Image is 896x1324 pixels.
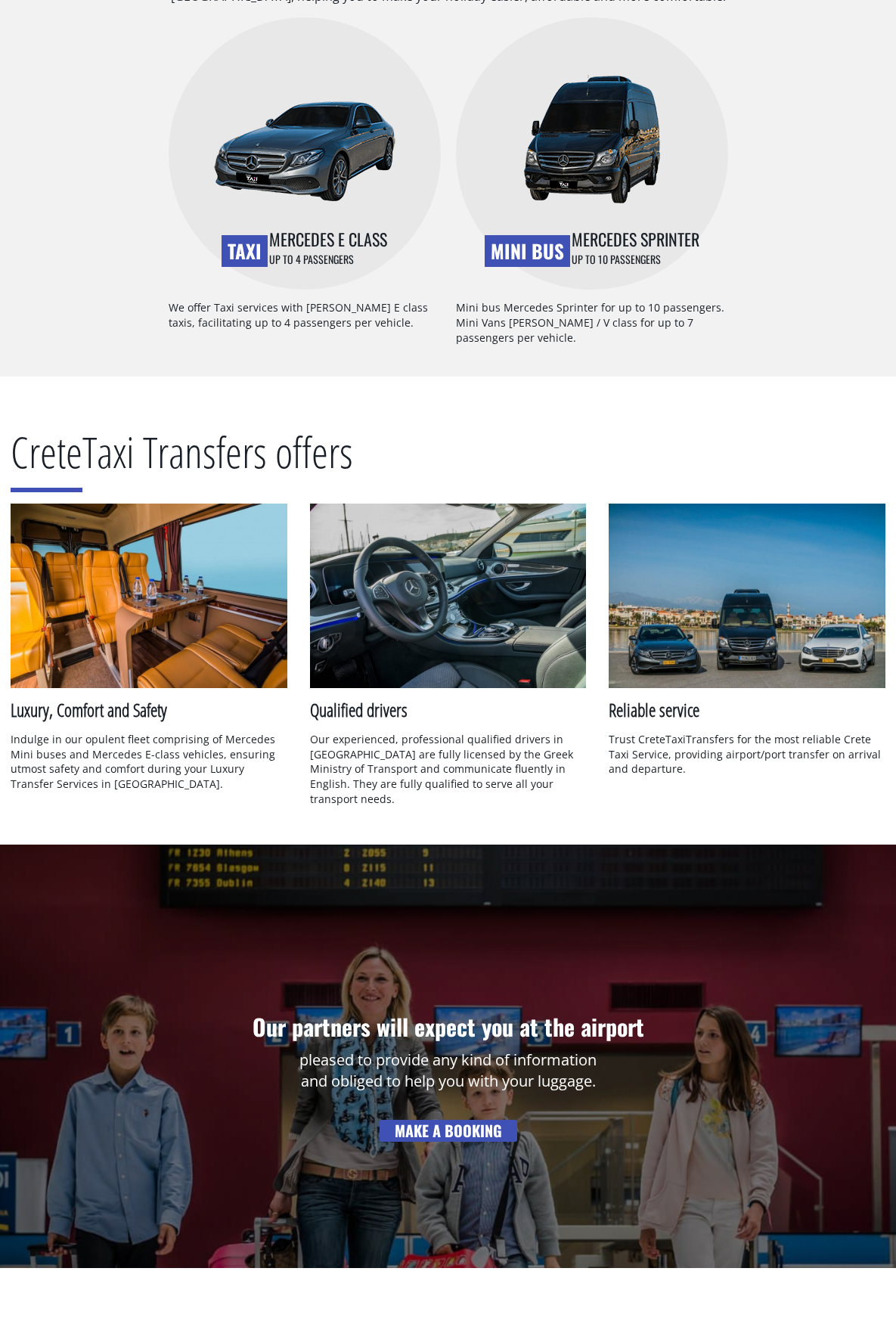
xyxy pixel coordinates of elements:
[269,228,387,266] h4: up to 4 passengers
[456,300,728,358] p: Mini bus Mercedes Sprinter for up to 10 passengers. Mini Vans [PERSON_NAME] / V class for up to 7...
[214,101,395,202] img: Crete Taxi Transfers Taxi
[485,235,570,267] h3: Mini Bus
[222,235,268,267] h3: Taxi
[310,504,587,688] img: Qualified drivers
[609,697,885,723] h3: Reliable service
[572,227,699,251] span: Mercedes Sprinter
[572,228,699,266] h4: up to 10 passengers
[609,504,885,688] img: Reliable service
[380,1120,517,1141] a: MAKE A BOOKING
[310,697,587,723] h3: Qualified drivers
[11,422,885,504] h2: Taxi Transfers offers
[310,732,587,807] div: Our experienced, professional qualified drivers in [GEOGRAPHIC_DATA] are fully licensed by the Gr...
[523,75,661,203] img: Crete Taxi Transfers Mini Van
[11,732,287,792] div: Indulge in our opulent fleet comprising of Mercedes Mini buses and Mercedes E-class vehicles, ens...
[11,504,287,688] img: Luxury, Comfort and Safety
[11,697,287,723] h3: Luxury, Comfort and Safety
[169,300,441,358] p: We offer Taxi services with [PERSON_NAME] E class taxis, facilitating up to 4 passengers per vehi...
[609,732,885,777] div: Trust CreteTaxiTransfers for the most reliable Crete Taxi Service, providing airport/port transfe...
[11,423,82,492] span: Crete
[269,227,387,251] span: Mercedes E class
